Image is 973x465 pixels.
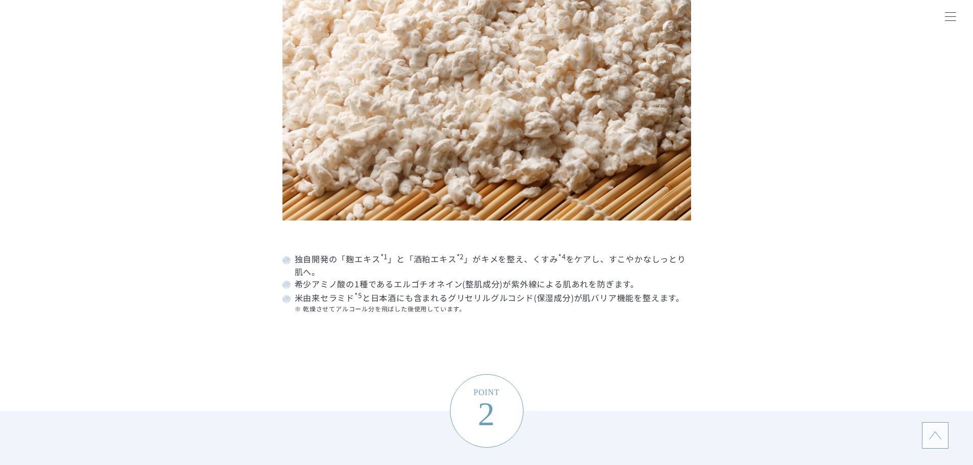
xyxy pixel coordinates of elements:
span: 2 [473,399,500,429]
p: ※ 乾燥させてアルコール分を飛ばした後使用しています。 [295,304,691,314]
dd: 米由来セラミド と日本酒にも含まれるグリセリルグルコシド(保湿成分)が肌バリア機能を整えます。 [282,290,691,314]
p: POINT [473,387,500,429]
img: topに戻る [929,429,941,442]
dd: 独自開発の「麹エキス 」と「酒粕エキス 」がキメを整え、くすみ をケアし、すこやかなしっとり肌へ。 [282,251,691,277]
dd: 希少アミノ酸の1種であるエルゴチオネイン(整肌成分)が紫外線による肌あれを防ぎます。 [282,278,691,290]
